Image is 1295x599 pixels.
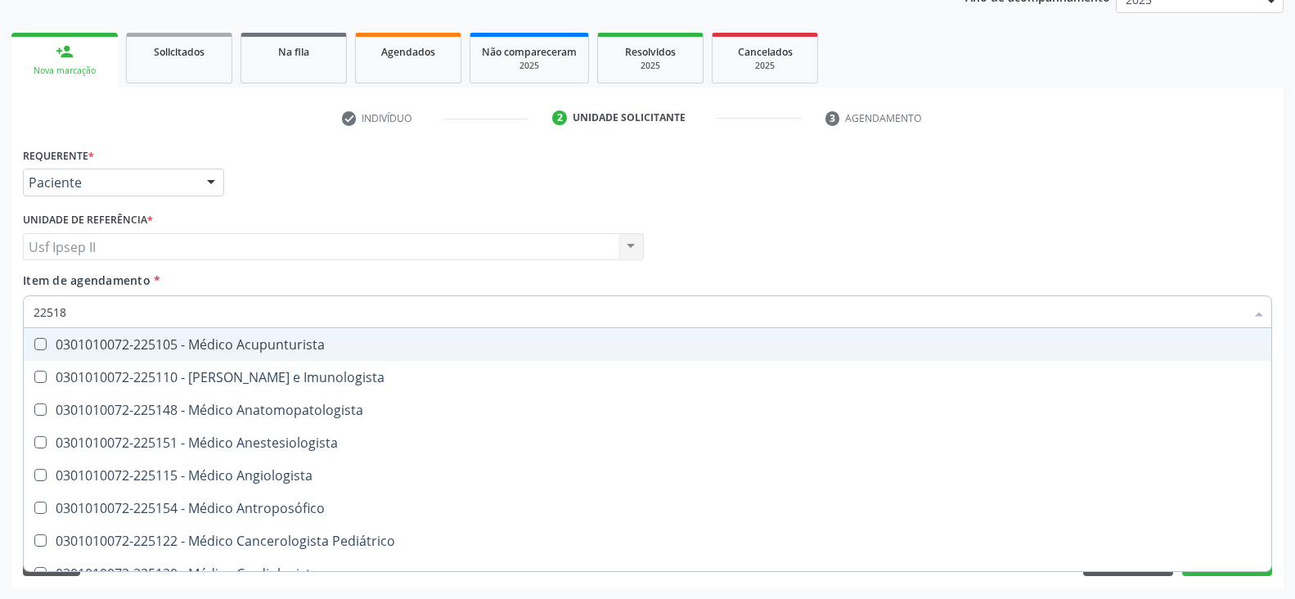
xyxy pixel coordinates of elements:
[23,272,151,288] span: Item de agendamento
[56,43,74,61] div: person_add
[738,45,793,59] span: Cancelados
[609,60,691,72] div: 2025
[154,45,205,59] span: Solicitados
[482,60,577,72] div: 2025
[23,143,94,169] label: Requerente
[34,295,1245,328] input: Buscar por procedimentos
[34,371,1261,384] div: 0301010072-225110 - [PERSON_NAME] e Imunologista
[278,45,309,59] span: Na fila
[23,208,153,233] label: Unidade de referência
[724,60,806,72] div: 2025
[34,534,1261,547] div: 0301010072-225122 - Médico Cancerologista Pediátrico
[34,436,1261,449] div: 0301010072-225151 - Médico Anestesiologista
[34,403,1261,417] div: 0301010072-225148 - Médico Anatomopatologista
[34,502,1261,515] div: 0301010072-225154 - Médico Antroposófico
[29,174,191,191] span: Paciente
[482,45,577,59] span: Não compareceram
[34,469,1261,482] div: 0301010072-225115 - Médico Angiologista
[552,110,567,125] div: 2
[625,45,676,59] span: Resolvidos
[23,65,106,77] div: Nova marcação
[381,45,435,59] span: Agendados
[34,567,1261,580] div: 0301010072-225120 - Médico Cardiologista
[573,110,686,125] div: Unidade solicitante
[34,338,1261,351] div: 0301010072-225105 - Médico Acupunturista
